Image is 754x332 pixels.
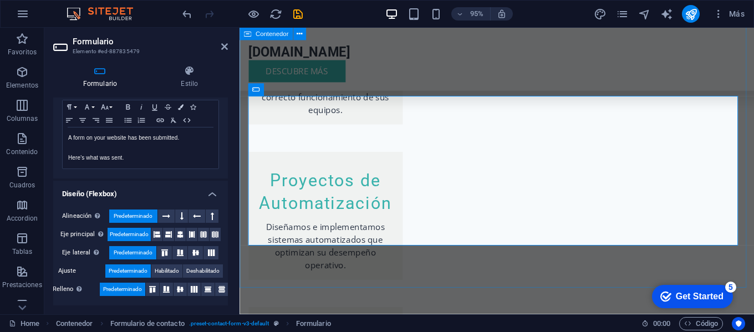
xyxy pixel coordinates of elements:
[68,133,213,143] p: A form on your website has been submitted.
[660,7,673,21] button: text_generator
[451,7,491,21] button: 95%
[684,317,718,330] span: Código
[7,114,38,123] p: Columnas
[2,280,42,289] p: Prestaciones
[638,8,651,21] i: Navegador
[9,317,39,330] a: Haz clic para cancelar la selección y doble clic para abrir páginas
[679,317,723,330] button: Código
[181,8,193,21] i: Deshacer: Cambiar destinatario (Ctrl+Z)
[661,319,663,328] span: :
[121,100,135,114] button: Bold (Ctrl+B)
[155,264,179,278] span: Habilitado
[80,100,98,114] button: Font Family
[68,153,213,163] p: Here's what was sent.
[685,8,697,21] i: Publicar
[713,8,745,19] span: Más
[296,317,331,330] span: Haz clic para seleccionar y doble clic para editar
[151,264,182,278] button: Habilitado
[114,210,152,223] span: Predeterminado
[63,114,76,127] button: Align Left
[73,37,228,47] h2: Formulario
[497,9,507,19] i: Al redimensionar, ajustar el nivel de zoom automáticamente para ajustarse al dispositivo elegido.
[186,264,220,278] span: Deshabilitado
[151,65,228,89] h4: Estilo
[638,7,651,21] button: navigator
[82,2,93,13] div: 5
[653,317,670,330] span: 00 00
[189,317,269,330] span: . preset-contact-form-v3-default
[135,100,148,114] button: Italic (Ctrl+I)
[73,47,206,57] h3: Elemento #ed-887835479
[62,210,109,223] label: Alineación
[180,114,193,127] button: HTML
[660,8,673,21] i: AI Writer
[103,283,142,296] span: Predeterminado
[641,317,671,330] h6: Tiempo de la sesión
[6,147,38,156] p: Contenido
[110,228,149,241] span: Predeterminado
[76,114,89,127] button: Align Center
[291,7,304,21] button: save
[682,5,700,23] button: publish
[56,317,93,330] span: Haz clic para seleccionar y doble clic para editar
[247,7,260,21] button: Haz clic para salir del modo de previsualización y seguir editando
[187,100,199,114] button: Icons
[63,100,80,114] button: Paragraph Format
[167,114,180,127] button: Clear Formatting
[105,264,151,278] button: Predeterminado
[269,7,282,21] button: reload
[53,283,100,296] label: Relleno
[53,65,151,89] h4: Formulario
[58,264,105,278] label: Ajuste
[274,320,279,326] i: Este elemento es un preajuste personalizable
[183,264,223,278] button: Deshabilitado
[6,81,38,90] p: Elementos
[269,8,282,21] i: Volver a cargar página
[12,247,33,256] p: Tablas
[103,114,116,127] button: Align Justify
[109,210,157,223] button: Predeterminado
[56,317,331,330] nav: breadcrumb
[9,6,90,29] div: Get Started 5 items remaining, 0% complete
[593,7,607,21] button: design
[98,100,116,114] button: Font Size
[53,181,228,201] h4: Diseño (Flexbox)
[732,317,745,330] button: Usercentrics
[148,100,161,114] button: Underline (Ctrl+U)
[180,7,193,21] button: undo
[594,8,607,21] i: Diseño (Ctrl+Alt+Y)
[108,228,151,241] button: Predeterminado
[60,228,108,241] label: Eje principal
[256,31,289,37] span: Contenedor
[110,317,185,330] span: Haz clic para seleccionar y doble clic para editar
[135,114,148,127] button: Ordered List
[109,264,147,278] span: Predeterminado
[616,8,629,21] i: Páginas (Ctrl+Alt+S)
[114,246,152,259] span: Predeterminado
[121,114,135,127] button: Unordered List
[109,246,156,259] button: Predeterminado
[8,48,37,57] p: Favoritos
[615,7,629,21] button: pages
[7,214,38,223] p: Accordion
[175,100,187,114] button: Colors
[292,8,304,21] i: Guardar (Ctrl+S)
[9,181,35,190] p: Cuadros
[33,12,80,22] div: Get Started
[64,7,147,21] img: Editor Logo
[161,100,175,114] button: Strikethrough
[89,114,103,127] button: Align Right
[468,7,486,21] h6: 95%
[709,5,749,23] button: Más
[100,283,145,296] button: Predeterminado
[154,114,167,127] button: Insert Link
[62,246,109,259] label: Eje lateral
